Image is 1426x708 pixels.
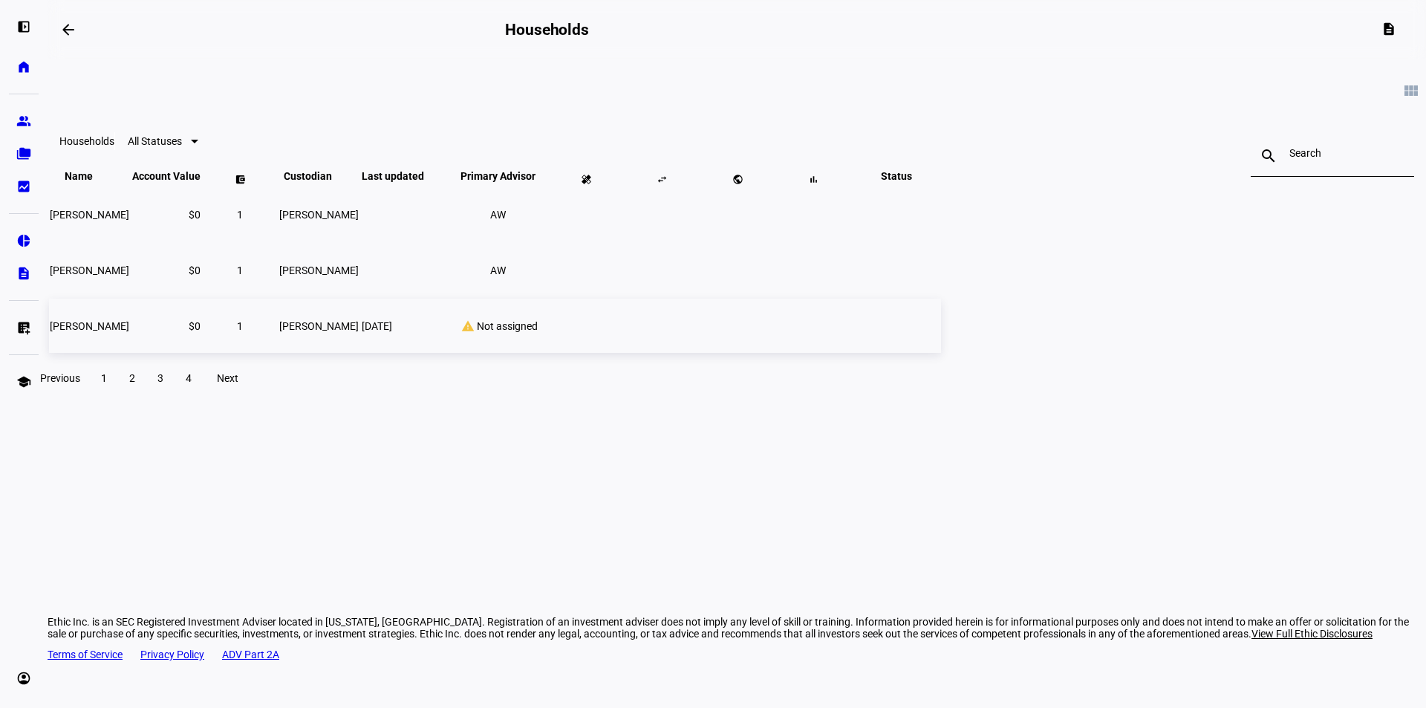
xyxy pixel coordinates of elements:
eth-mat-symbol: folder_copy [16,146,31,161]
span: [PERSON_NAME] [279,264,359,276]
span: All Statuses [128,135,182,147]
span: Previous [40,372,80,384]
eth-mat-symbol: group [16,114,31,129]
div: Not assigned [449,319,547,333]
span: [PERSON_NAME] [279,209,359,221]
span: [DATE] [362,320,392,332]
a: Privacy Policy [140,649,204,660]
a: group [9,106,39,136]
td: $0 [131,299,201,353]
button: 3 [147,363,174,393]
span: View Full Ethic Disclosures [1251,628,1373,640]
span: [PERSON_NAME] [279,320,359,332]
mat-icon: description [1381,22,1396,36]
eth-mat-symbol: home [16,59,31,74]
span: 1 [237,209,243,221]
a: pie_chart [9,226,39,256]
mat-icon: search [1251,147,1286,165]
button: 2 [119,363,146,393]
span: Jeanne Kay Ttee [50,320,129,332]
eth-mat-symbol: account_circle [16,671,31,686]
eth-mat-symbol: bid_landscape [16,179,31,194]
mat-icon: warning [459,319,477,333]
span: Primary Advisor [449,170,547,182]
a: Terms of Service [48,649,123,660]
a: ADV Part 2A [222,649,279,660]
eth-mat-symbol: school [16,374,31,389]
h2: Households [505,21,589,39]
span: 2 [129,372,135,384]
a: bid_landscape [9,172,39,201]
eth-mat-symbol: description [16,266,31,281]
eth-mat-symbol: pie_chart [16,233,31,248]
div: Ethic Inc. is an SEC Registered Investment Adviser located in [US_STATE], [GEOGRAPHIC_DATA]. Regi... [48,616,1426,640]
li: AW [485,257,512,284]
td: $0 [131,187,201,241]
span: Heather Paradise [50,209,129,221]
eth-data-table-title: Households [59,135,114,147]
eth-mat-symbol: left_panel_open [16,19,31,34]
a: description [9,259,39,288]
span: 3 [157,372,163,384]
span: Name [65,170,115,182]
mat-icon: view_module [1402,82,1420,100]
span: Account Value [132,170,201,182]
a: home [9,52,39,82]
span: 1 [237,264,243,276]
li: AW [485,201,512,228]
span: Last updated [362,170,446,182]
td: $0 [131,243,201,297]
eth-mat-symbol: list_alt_add [16,320,31,335]
a: folder_copy [9,139,39,169]
span: Custodian [284,170,354,182]
span: Status [870,170,923,182]
input: Search [1289,147,1375,159]
button: Previous [31,363,89,393]
mat-icon: arrow_backwards [59,21,77,39]
span: Heather J Paradise [50,264,129,276]
span: 1 [101,372,107,384]
button: 1 [91,363,117,393]
span: 1 [237,320,243,332]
